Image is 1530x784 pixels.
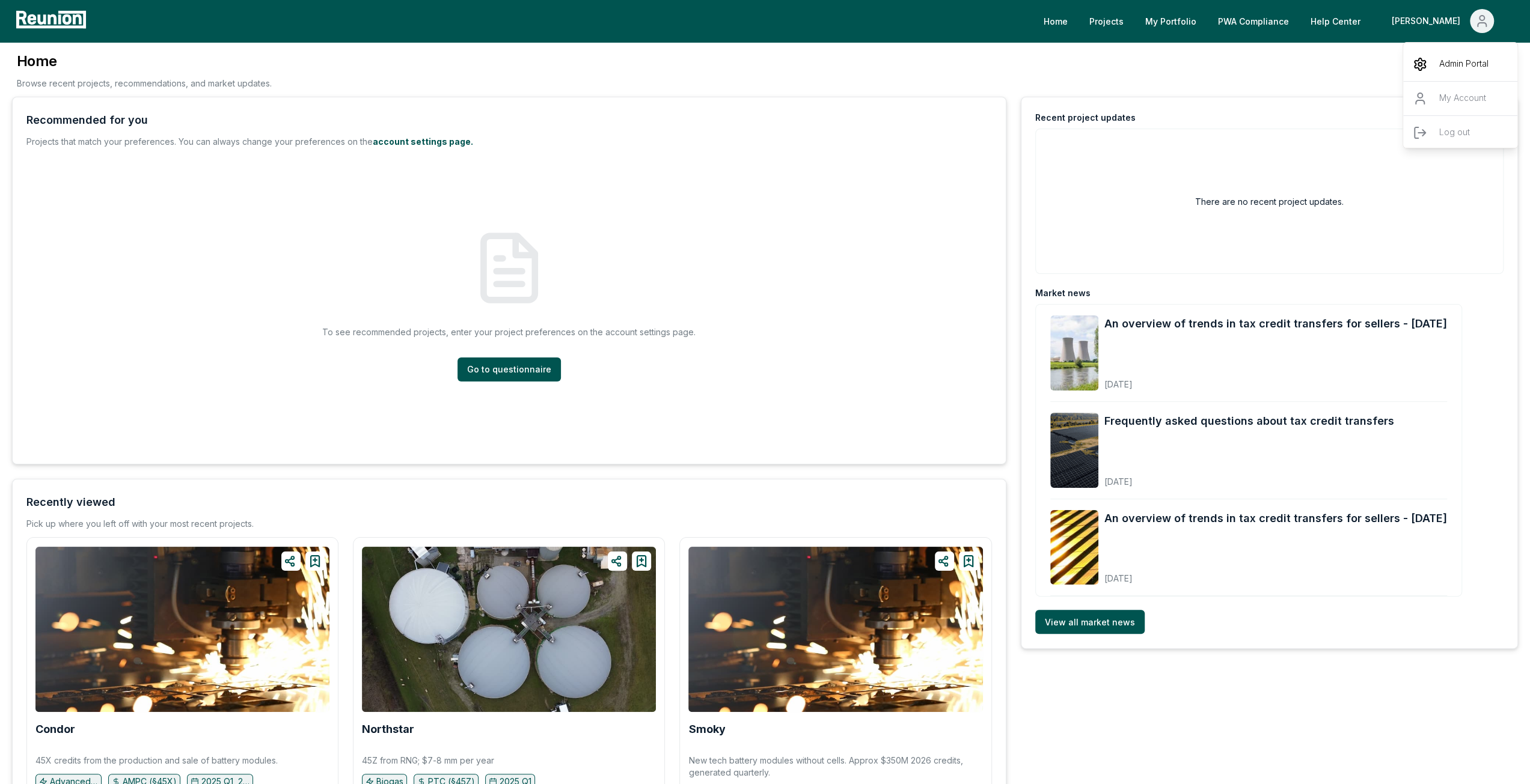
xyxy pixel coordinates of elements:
[26,518,254,530] div: Pick up where you left off with your most recent projects.
[1104,467,1394,488] div: [DATE]
[1050,315,1098,390] img: An overview of trends in tax credit transfers for sellers - October 2025
[1439,91,1486,106] p: My Account
[688,723,725,735] b: Smoky
[1392,9,1465,33] div: [PERSON_NAME]
[1104,564,1447,585] div: [DATE]
[1439,126,1470,140] p: Log out
[1208,9,1299,33] a: PWA Compliance
[1195,195,1344,208] h2: There are no recent project updates.
[1050,510,1098,585] img: An overview of trends in tax credit transfers for sellers - September 2025
[17,77,272,90] p: Browse recent projects, recommendations, and market updates.
[1403,47,1519,154] div: [PERSON_NAME]
[1034,9,1077,33] a: Home
[1403,47,1519,81] a: Admin Portal
[1104,369,1447,390] div: [DATE]
[1301,9,1370,33] a: Help Center
[26,136,373,147] span: Projects that match your preferences. You can always change your preferences on the
[322,326,696,338] p: To see recommended projects, enter your project preferences on the account settings page.
[362,547,656,712] img: Northstar
[1080,9,1133,33] a: Projects
[1104,315,1447,332] a: An overview of trends in tax credit transfers for sellers - [DATE]
[1104,510,1447,527] a: An overview of trends in tax credit transfers for sellers - [DATE]
[688,547,982,712] img: Smoky
[17,52,272,71] h3: Home
[457,357,561,381] a: Go to questionnaire
[1439,57,1489,71] p: Admin Portal
[26,112,148,129] div: Recommended for you
[1035,287,1091,299] div: Market news
[26,494,115,511] div: Recently viewed
[1136,9,1206,33] a: My Portfolio
[1382,9,1504,33] button: [PERSON_NAME]
[35,547,329,712] img: Condor
[35,755,278,767] p: 45X credits from the production and sale of battery modules.
[35,723,75,735] b: Condor
[362,755,494,767] p: 45Z from RNG; $7-8 mm per year
[373,136,473,147] a: account settings page.
[1034,9,1518,33] nav: Main
[688,723,725,735] a: Smoky
[688,755,982,779] p: New tech battery modules without cells. Approx $350M 2026 credits, generated quarterly.
[1035,112,1136,124] div: Recent project updates
[362,723,414,735] b: Northstar
[1050,413,1098,488] img: Frequently asked questions about tax credit transfers
[35,723,75,735] a: Condor
[1104,413,1394,430] a: Frequently asked questions about tax credit transfers
[362,723,414,735] a: Northstar
[1035,610,1145,634] a: View all market news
